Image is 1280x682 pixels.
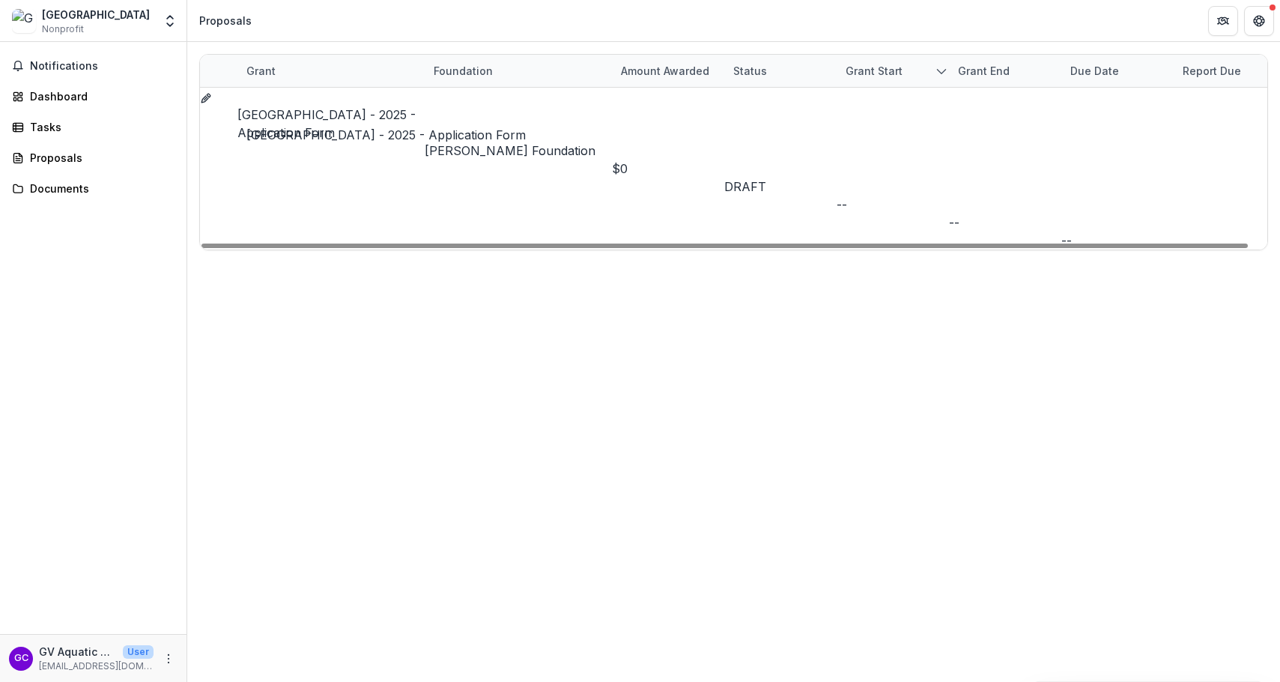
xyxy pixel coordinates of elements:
[612,160,724,178] div: $0
[949,55,1061,87] div: Grant end
[612,63,718,79] div: Amount awarded
[237,107,416,140] a: [GEOGRAPHIC_DATA] - 2025 - Application Form
[425,55,612,87] div: Foundation
[837,55,949,87] div: Grant start
[612,55,724,87] div: Amount awarded
[6,115,181,139] a: Tasks
[193,10,258,31] nav: breadcrumb
[1174,63,1250,79] div: Report Due
[30,150,169,166] div: Proposals
[123,645,154,659] p: User
[425,63,502,79] div: Foundation
[199,13,252,28] div: Proposals
[949,214,1061,232] div: --
[1061,63,1128,79] div: Due Date
[949,63,1019,79] div: Grant end
[1061,232,1174,250] div: --
[6,145,181,170] a: Proposals
[237,55,425,87] div: Grant
[6,54,181,78] button: Notifications
[837,63,912,79] div: Grant start
[1208,6,1238,36] button: Partners
[30,119,169,135] div: Tasks
[724,55,837,87] div: Status
[39,644,117,660] p: GV Aquatic Center
[14,654,28,663] div: GV Aquatic Center
[30,88,169,104] div: Dashboard
[42,7,150,22] div: [GEOGRAPHIC_DATA]
[724,63,776,79] div: Status
[724,179,766,194] span: DRAFT
[30,60,175,73] span: Notifications
[12,9,36,33] img: Greenbrier Valley Aquatic Center
[160,6,181,36] button: Open entity switcher
[837,196,949,214] div: --
[39,660,154,673] p: [EMAIL_ADDRESS][DOMAIN_NAME]
[42,22,84,36] span: Nonprofit
[1244,6,1274,36] button: Get Help
[237,63,285,79] div: Grant
[30,181,169,196] div: Documents
[6,84,181,109] a: Dashboard
[160,650,178,668] button: More
[1061,55,1174,87] div: Due Date
[200,88,212,106] button: Grant 26968d64-f712-4e8f-b5a6-0df44268e679
[935,65,947,77] svg: sorted descending
[425,142,612,160] p: [PERSON_NAME] Foundation
[6,176,181,201] a: Documents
